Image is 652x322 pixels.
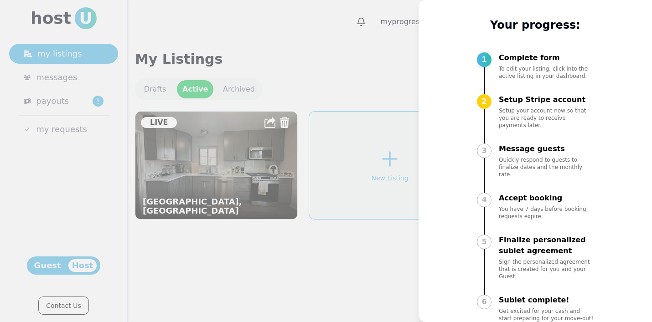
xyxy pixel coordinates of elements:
[477,295,492,309] div: 6
[477,193,492,207] div: 4
[499,107,594,129] p: Setup your account now so that you are ready to receive payments later.
[499,307,594,322] p: Get excited for your cash and start preparing for your move-out!
[499,258,594,280] p: Sign the personalized agreement that is created for you and your Guest.
[477,94,492,109] div: 2
[499,65,594,80] p: To edit your listing, click into the active listing in your dashboard.
[499,193,594,204] p: Accept booking
[499,52,594,63] p: Complete form
[477,18,594,32] p: Your progress:
[499,235,594,256] p: Finalize personalized sublet agreement
[477,52,492,67] div: 1
[499,295,594,306] p: Sublet complete!
[477,143,492,158] div: 3
[477,235,492,249] div: 5
[499,205,594,220] p: You have 7 days before booking requests expire.
[499,156,594,178] p: Quickly respond to guests to finalize dates and the monthly rate.
[499,143,594,154] p: Message guests
[499,94,594,105] p: Setup Stripe account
